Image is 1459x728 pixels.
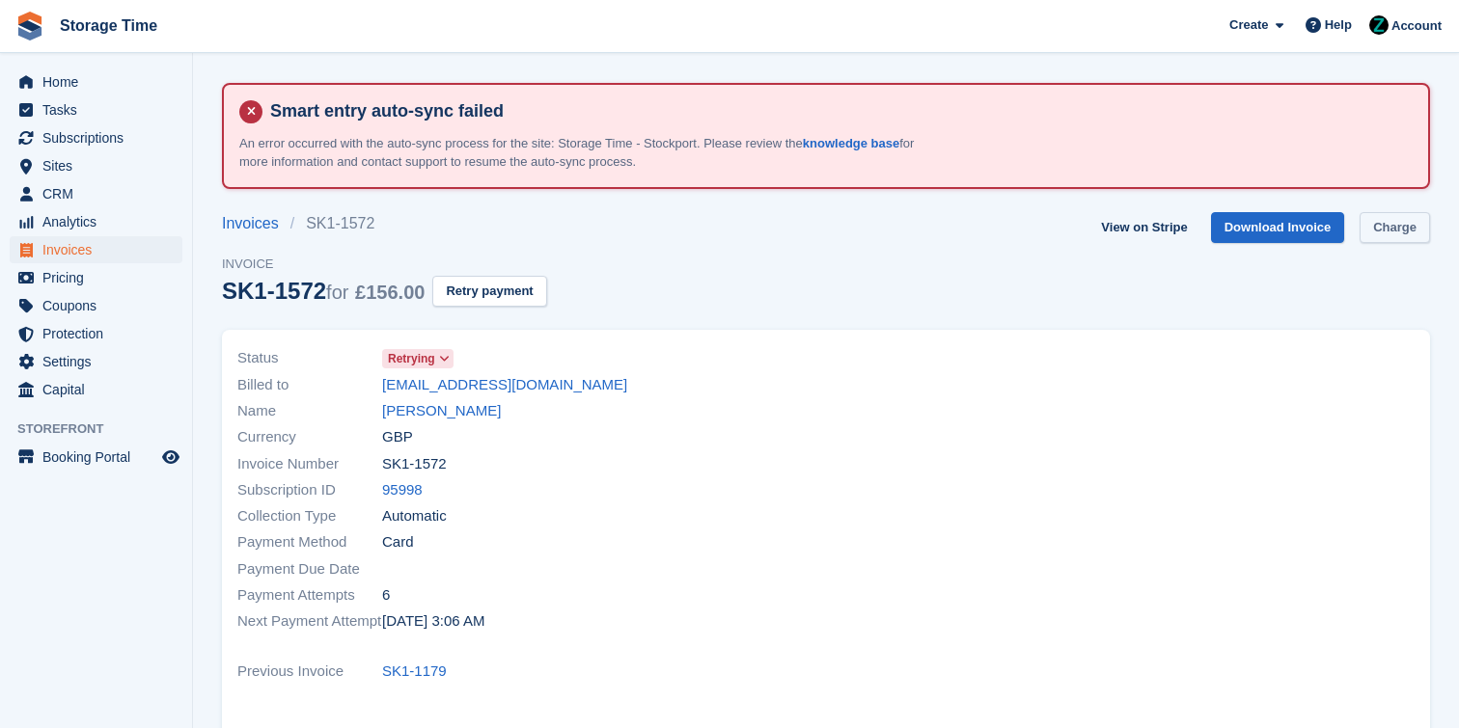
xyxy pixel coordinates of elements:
span: Analytics [42,208,158,235]
span: Previous Invoice [237,661,382,683]
span: Payment Attempts [237,584,382,607]
h4: Smart entry auto-sync failed [262,100,1413,122]
a: menu [10,208,182,235]
a: Download Invoice [1211,212,1345,244]
span: Status [237,347,382,369]
span: Payment Due Date [237,558,382,580]
a: Invoices [222,212,290,235]
a: menu [10,376,182,403]
a: menu [10,264,182,291]
time: 2025-08-26 02:06:37 UTC [382,610,484,633]
span: for [326,282,348,303]
a: menu [10,292,182,319]
a: [EMAIL_ADDRESS][DOMAIN_NAME] [382,374,627,396]
a: Retrying [382,347,454,369]
a: Charge [1360,212,1430,244]
span: Invoices [42,236,158,263]
a: View on Stripe [1093,212,1195,244]
span: Subscriptions [42,124,158,151]
span: Storefront [17,419,192,439]
a: SK1-1179 [382,661,447,683]
span: Next Payment Attempt [237,610,382,633]
span: Name [237,400,382,422]
button: Retry payment [432,276,546,308]
a: Storage Time [52,10,165,41]
a: knowledge base [803,136,899,150]
span: Create [1229,15,1268,35]
a: menu [10,180,182,207]
a: [PERSON_NAME] [382,400,501,422]
span: Home [42,68,158,95]
a: menu [10,124,182,151]
nav: breadcrumbs [222,212,547,235]
span: Retrying [388,350,435,367]
span: Automatic [382,505,447,527]
span: Booking Portal [42,444,158,471]
a: menu [10,68,182,95]
span: GBP [382,426,413,448]
p: An error occurred with the auto-sync process for the site: Storage Time - Stockport. Please revie... [239,134,915,172]
a: menu [10,152,182,179]
a: menu [10,320,182,347]
span: Currency [237,426,382,448]
a: menu [10,236,182,263]
span: Account [1391,16,1442,36]
span: Settings [42,348,158,375]
a: menu [10,348,182,375]
img: stora-icon-8386f47178a22dfd0bd8f6a31ec36ba5ce8667c1dd55bd0f319d3a0aa187defe.svg [15,12,44,40]
span: Subscription ID [237,479,382,501]
a: Preview store [159,445,182,469]
span: Pricing [42,264,158,291]
span: Invoice Number [237,453,382,475]
span: Payment Method [237,531,382,553]
span: Card [382,531,414,553]
span: Sites [42,152,158,179]
span: £156.00 [355,282,425,303]
span: Tasks [42,96,158,123]
span: Capital [42,376,158,403]
img: Zain Sarwar [1369,15,1389,35]
span: Billed to [237,374,382,396]
a: menu [10,444,182,471]
span: Protection [42,320,158,347]
span: SK1-1572 [382,453,447,475]
a: 95998 [382,479,423,501]
span: Help [1325,15,1352,35]
span: Coupons [42,292,158,319]
span: 6 [382,584,390,607]
span: CRM [42,180,158,207]
a: menu [10,96,182,123]
span: Invoice [222,255,547,274]
span: Collection Type [237,505,382,527]
div: SK1-1572 [222,278,425,304]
